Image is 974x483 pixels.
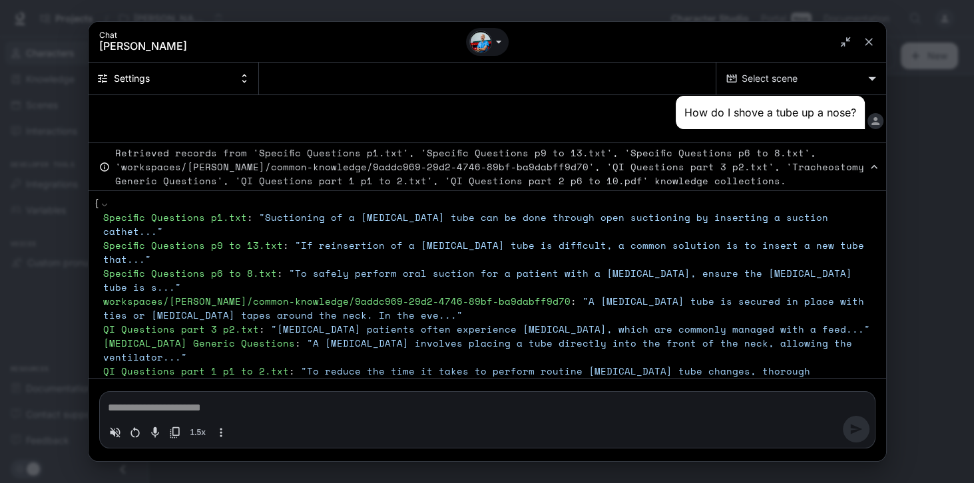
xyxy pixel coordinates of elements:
[89,378,886,461] div: Chat simulator bottom actions
[103,364,881,392] div: :
[103,336,881,364] div: :
[103,336,858,364] span: " A [MEDICAL_DATA] involves placing a tube directly into the front of the neck, allowing the vent...
[103,266,277,280] span: Specific Questions p6 to 8.txt
[99,162,110,172] svg: Info
[185,422,211,442] button: Typing speed
[103,210,247,224] span: Specific Questions p1.txt
[103,266,881,294] div: :
[125,422,145,442] button: Restart conversation
[99,39,392,53] span: [PERSON_NAME]
[836,32,855,52] button: collapse
[89,63,886,95] div: Chat simulator secondary header
[857,30,881,54] button: close
[103,294,571,308] span: workspaces/[PERSON_NAME]/common-knowledge/9addc969-29d2-4746-89bf-ba9dabff9d70
[211,422,231,442] button: More actions
[89,22,886,63] div: Chat simulator header
[89,95,886,378] div: Chat simulator history
[103,294,870,322] span: " A [MEDICAL_DATA] tube is secured in place with ties or [MEDICAL_DATA] tapes around the neck. In...
[115,146,867,188] pre: Retrieved records from 'Specific Questions p1.txt', 'Specific Questions p9 to 13.txt', 'Specific ...
[89,22,886,461] div: Chat simulator
[89,96,886,129] div: Player message
[103,266,858,294] span: " To safely perform oral suction for a patient with a [MEDICAL_DATA], ensure the [MEDICAL_DATA] t...
[470,31,491,53] img: 909e4ffd-a303-489a-8cf7-e5240d7127e4-original.jpg
[94,196,100,210] span: {
[103,238,881,266] div: :
[105,422,125,442] button: Volume toggle
[469,31,492,53] div: Brendan McGrath
[145,422,165,442] button: Toggle audio recording
[103,336,295,350] span: [MEDICAL_DATA] Generic Questions
[103,238,283,252] span: Specific Questions p9 to 13.txt
[89,63,259,94] button: Settings
[103,238,870,266] span: " If reinsertion of a [MEDICAL_DATA] tube is difficult, a common solution is to insert a new tube...
[103,322,881,336] div: :
[271,322,870,336] span: " [MEDICAL_DATA] patients often experience [MEDICAL_DATA], which are commonly managed with a feed...
[103,294,881,322] div: :
[103,322,259,336] span: QI Questions part 3 p2.txt
[103,364,289,378] span: QI Questions part 1 p1 to 2.txt
[165,422,185,442] button: Copy transcript
[99,31,490,39] p: Chat
[103,210,834,238] span: " Suctioning of a [MEDICAL_DATA] tube can be done through open suctioning by inserting a suction ...
[103,364,816,392] span: " To reduce the time it takes to perform routine [MEDICAL_DATA] tube changes, thorough preparatio...
[684,104,856,120] p: How do I shove a tube up a nose?
[89,142,886,191] button: Retrieved records from 'Specific Questions p1.txt', 'Specific Questions p9 to 13.txt', 'Specific ...
[103,210,881,238] div: :
[105,422,125,442] span: Unmute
